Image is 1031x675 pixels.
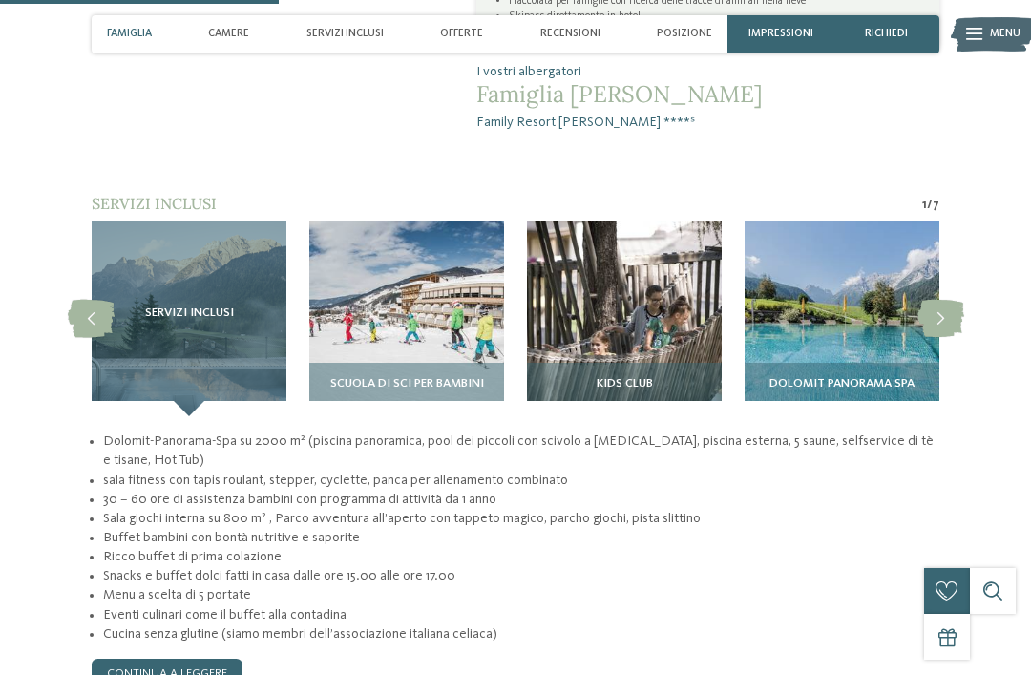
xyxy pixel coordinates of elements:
[103,547,939,566] li: Ricco buffet di prima colazione
[103,490,939,509] li: 30 – 60 ore di assistenza bambini con programma di attività da 1 anno
[330,377,484,390] span: Scuola di sci per bambini
[103,528,939,547] li: Buffet bambini con bontà nutritive e saporite
[103,585,939,604] li: Menu a scelta di 5 portate
[657,28,712,40] span: Posizione
[440,28,483,40] span: Offerte
[745,221,939,416] img: Il nostro family hotel a Sesto, il vostro rifugio sulle Dolomiti.
[306,28,384,40] span: Servizi inclusi
[597,377,653,390] span: Kids Club
[509,9,916,24] li: Skipass direttamente in hotel
[103,471,939,490] li: sala fitness con tapis roulant, stepper, cyclette, panca per allenamento combinato
[103,432,939,470] li: Dolomit-Panorama-Spa su 2000 m² (piscina panoramica, pool dei piccoli con scivolo a [MEDICAL_DATA...
[208,28,249,40] span: Camere
[927,197,933,214] span: /
[309,221,504,416] img: Il nostro family hotel a Sesto, il vostro rifugio sulle Dolomiti.
[933,197,939,214] span: 7
[103,509,939,528] li: Sala giochi interna su 800 m² , Parco avventura all’aperto con tappeto magico, parcho giochi, pis...
[540,28,600,40] span: Recensioni
[476,113,939,132] span: Family Resort [PERSON_NAME] ****ˢ
[769,377,915,390] span: Dolomit Panorama SPA
[527,221,722,416] img: Il nostro family hotel a Sesto, il vostro rifugio sulle Dolomiti.
[103,624,939,643] li: Cucina senza glutine (siamo membri dell’associazione italiana celiaca)
[865,28,908,40] span: richiedi
[107,28,152,40] span: Famiglia
[476,81,939,109] span: Famiglia [PERSON_NAME]
[92,194,217,213] span: Servizi inclusi
[922,197,927,214] span: 1
[748,28,813,40] span: Impressioni
[476,62,939,81] span: I vostri albergatori
[103,605,939,624] li: Eventi culinari come il buffet alla contadina
[145,306,234,320] span: Servizi inclusi
[103,566,939,585] li: Snacks e buffet dolci fatti in casa dalle ore 15.00 alle ore 17.00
